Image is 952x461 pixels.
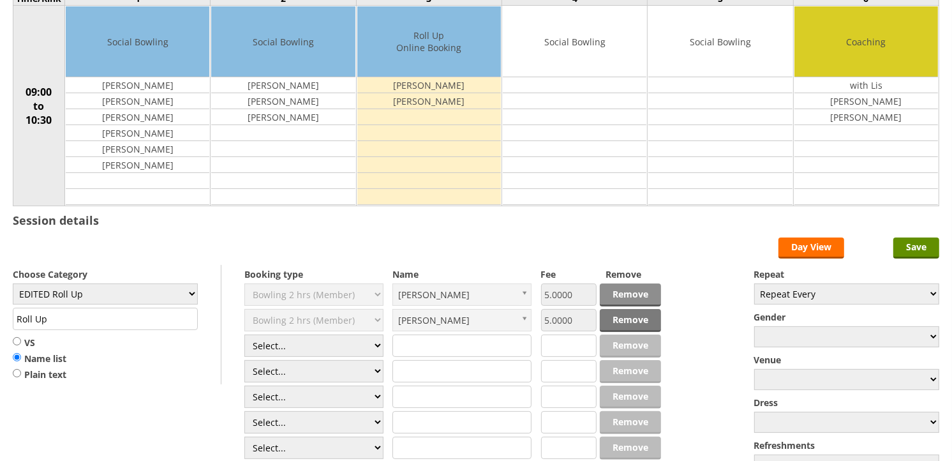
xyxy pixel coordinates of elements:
td: [PERSON_NAME] [357,93,501,109]
label: Remove [606,268,661,280]
input: Save [893,238,939,259]
td: [PERSON_NAME] [211,109,355,125]
label: Plain text [13,368,66,381]
td: Social Bowling [503,6,646,77]
td: [PERSON_NAME] [66,125,209,141]
input: Title/Description [13,308,198,330]
td: with Lis [794,77,938,93]
input: Plain text [13,368,21,378]
label: Repeat [754,268,939,280]
label: Venue [754,354,939,366]
span: [PERSON_NAME] [398,310,514,331]
td: Social Bowling [66,6,209,77]
label: Fee [541,268,597,280]
td: [PERSON_NAME] [66,109,209,125]
td: Coaching [794,6,938,77]
td: [PERSON_NAME] [357,77,501,93]
a: [PERSON_NAME] [392,309,532,331]
label: Name list [13,352,66,365]
input: Name list [13,352,21,362]
td: Social Bowling [648,6,792,77]
label: Name [392,268,532,280]
td: Social Bowling [211,6,355,77]
a: [PERSON_NAME] [392,283,532,306]
a: Day View [778,238,844,259]
td: [PERSON_NAME] [794,93,938,109]
input: VS [13,336,21,346]
td: [PERSON_NAME] [794,109,938,125]
td: [PERSON_NAME] [66,157,209,173]
a: Remove [600,309,661,332]
label: Choose Category [13,268,198,280]
label: Refreshments [754,439,939,451]
label: Dress [754,397,939,409]
td: [PERSON_NAME] [66,141,209,157]
td: [PERSON_NAME] [211,77,355,93]
td: 09:00 to 10:30 [13,6,65,206]
label: Gender [754,311,939,323]
td: [PERSON_NAME] [211,93,355,109]
a: Remove [600,283,661,306]
td: [PERSON_NAME] [66,77,209,93]
td: Roll Up Online Booking [357,6,501,77]
td: [PERSON_NAME] [66,93,209,109]
span: [PERSON_NAME] [398,284,514,305]
label: VS [13,336,66,349]
label: Booking type [244,268,383,280]
h3: Session details [13,213,99,228]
